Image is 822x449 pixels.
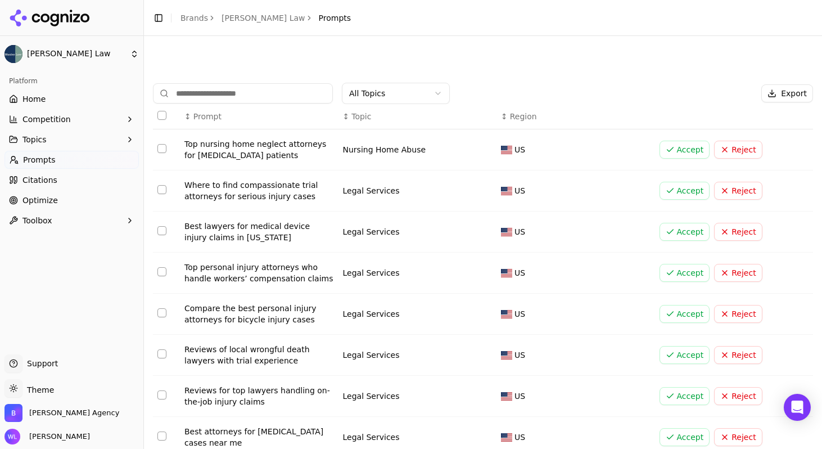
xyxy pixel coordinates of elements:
a: Brands [180,14,208,23]
button: Accept [660,428,710,446]
span: [PERSON_NAME] [25,432,90,442]
div: ↕Topic [343,111,493,122]
img: US flag [501,310,512,318]
div: ↕Prompt [184,111,334,122]
th: Topic [338,104,497,129]
button: Open organization switcher [4,404,119,422]
span: US [514,390,525,402]
button: Accept [660,387,710,405]
span: US [514,308,525,320]
div: Legal Services [343,432,493,443]
div: Best attorneys for [MEDICAL_DATA] cases near me [184,426,334,448]
button: Reject [714,223,762,241]
a: Optimize [4,191,139,209]
img: US flag [501,146,512,154]
button: Accept [660,346,710,364]
th: Prompt [180,104,338,129]
div: Open Intercom Messenger [784,394,811,421]
button: Topics [4,131,139,149]
span: Topic [351,111,371,122]
button: Accept [660,223,710,241]
button: Accept [660,264,710,282]
div: Reviews for top lawyers handling on-the-job injury claims [184,385,334,407]
span: Bob Agency [29,408,119,418]
img: US flag [501,228,512,236]
div: Best lawyers for medical device injury claims in [US_STATE] [184,221,334,243]
a: [PERSON_NAME] Law [222,12,305,24]
button: Reject [714,141,762,159]
span: US [514,144,525,155]
div: Legal Services [343,267,493,279]
img: Munley Law [4,45,22,63]
span: Citations [22,174,57,186]
span: US [514,226,525,237]
div: Reviews of local wrongful death lawyers with trial experience [184,344,334,366]
a: Prompts [4,151,139,169]
span: Theme [22,385,54,394]
button: Select row 4 [157,267,166,276]
button: Reject [714,182,762,200]
div: Platform [4,72,139,90]
button: Select row 3 [157,226,166,235]
img: Wendy Lindars [4,429,20,444]
div: Where to find compassionate trial attorneys for serious injury cases [184,179,334,202]
span: Prompts [319,12,351,24]
button: Reject [714,428,762,446]
button: Select row 5 [157,308,166,317]
button: Select row 6 [157,349,166,358]
button: Export [761,84,813,102]
button: Accept [660,141,710,159]
span: Prompts [23,154,56,165]
span: US [514,432,525,443]
img: Bob Agency [4,404,22,422]
div: Top nursing home neglect attorneys for [MEDICAL_DATA] patients [184,138,334,161]
div: Legal Services [343,185,493,196]
div: ↕Region [501,111,651,122]
img: US flag [501,433,512,442]
img: US flag [501,269,512,277]
button: Select row 7 [157,390,166,399]
img: US flag [501,351,512,360]
div: Top personal injury attorneys who handle workers’ compensation claims [184,262,334,284]
span: US [514,349,525,361]
span: US [514,185,525,196]
button: Reject [714,346,762,364]
a: Home [4,90,139,108]
div: Nursing Home Abuse [343,144,493,155]
div: Legal Services [343,349,493,361]
img: US flag [501,187,512,195]
button: Accept [660,305,710,323]
button: Select all rows [157,111,166,120]
button: Reject [714,305,762,323]
span: Competition [22,114,71,125]
span: Home [22,93,46,105]
a: Citations [4,171,139,189]
button: Select row 1 [157,144,166,153]
span: US [514,267,525,279]
span: Support [22,358,58,369]
button: Select row 8 [157,432,166,441]
button: Select row 2 [157,185,166,194]
span: Toolbox [22,215,52,226]
button: Competition [4,110,139,128]
span: Optimize [22,195,58,206]
button: Reject [714,264,762,282]
button: Open user button [4,429,90,444]
button: Reject [714,387,762,405]
div: Legal Services [343,308,493,320]
button: Accept [660,182,710,200]
span: [PERSON_NAME] Law [27,49,125,59]
span: Prompt [193,111,222,122]
span: Region [510,111,537,122]
nav: breadcrumb [180,12,351,24]
div: Legal Services [343,390,493,402]
div: Compare the best personal injury attorneys for bicycle injury cases [184,303,334,325]
button: Toolbox [4,212,139,230]
th: Region [496,104,655,129]
div: Legal Services [343,226,493,237]
img: US flag [501,392,512,401]
span: Topics [22,134,47,145]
